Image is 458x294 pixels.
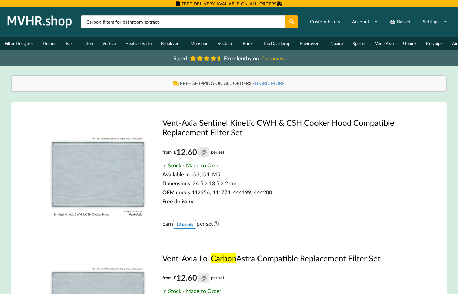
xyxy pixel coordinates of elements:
a: Account [348,16,382,28]
div: In Stock - Made to Order [162,162,415,168]
div: : G3, G4, M5 [162,171,415,177]
div: Free delivery [162,198,415,204]
div: : [162,189,415,195]
div: 12.60 [174,273,209,283]
mark: Carbon [211,253,236,263]
span: 442356, 441774, 444199, 444200 [191,189,272,195]
span: from [162,275,172,280]
a: Brink [238,37,257,50]
a: Heatrae Sadia [121,37,156,50]
a: Baxi [61,37,78,50]
a: Settings [418,16,452,28]
a: Basket [385,16,415,28]
span: per set [211,275,224,280]
span: OEM codes [162,189,190,195]
div: VAT [201,278,207,281]
div: : 26.5 × 18.5 × 2 cm [162,180,415,186]
a: Vectaire [213,37,238,50]
div: 12.60 [174,147,209,157]
a: Titon [78,37,98,50]
a: Polypipe [421,37,447,50]
a: Brookvent [156,37,186,50]
a: Vent-Axia Sentinel Kinetic CWH & CSH Cooker Hood Compatible Replacement Filter Set [162,118,415,137]
img: mvhr.shop.png [5,13,75,30]
input: Search product name or part number... [81,15,285,28]
a: Custom Filters [306,16,344,28]
a: Ubbink [398,37,421,50]
a: Nuaire [326,37,348,50]
i: Customers [261,55,285,61]
div: In Stock - Made to Order [162,288,415,294]
a: Xpelair [348,37,370,50]
div: 10 points [173,220,196,229]
a: LEARN MORE [255,80,285,86]
a: Itho Daalderop [257,37,295,50]
a: Vortice [98,37,121,50]
span: Dimensions [162,180,190,186]
span: from [162,149,172,155]
a: Monsoon [186,37,213,50]
div: incl [202,275,206,278]
div: VAT [201,152,207,155]
div: incl [202,149,206,152]
a: Rated Excellentby ourCustomers [169,53,289,64]
span: per set [211,149,224,155]
div: FREE SHIPPING ON ALL ORDERS - [18,80,440,87]
span: Rated [173,55,187,61]
span: £ [174,147,176,157]
span: Earn per set [162,220,221,229]
span: £ [174,273,176,283]
span: Available in [162,171,190,177]
a: Vent-Axia Lo-CarbonAstra Compatible Replacement Filter Set [162,253,415,263]
a: Vent-Axia [370,37,398,50]
b: Excellent [224,55,246,61]
a: Domus [38,37,61,50]
span: by our [224,55,285,61]
img: Vent_Axia_Sentinel_Kinetic_CWH___CSH_Cooker_Hood_.jpg [43,118,153,228]
a: Envirovent [295,37,326,50]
